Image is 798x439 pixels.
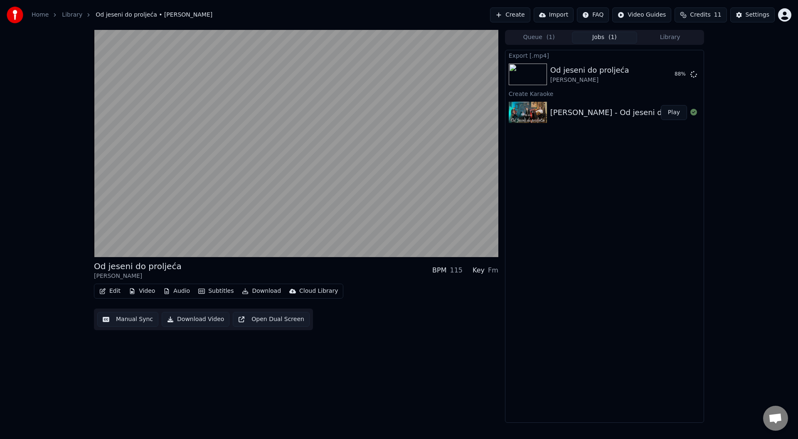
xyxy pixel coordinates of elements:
button: Download [239,285,284,297]
span: Credits [690,11,710,19]
span: ( 1 ) [547,33,555,42]
div: Od jeseni do proljeća [550,64,629,76]
button: Create [490,7,530,22]
button: Manual Sync [97,312,158,327]
div: 115 [450,265,463,275]
button: Video [126,285,158,297]
div: Key [473,265,485,275]
div: BPM [432,265,446,275]
button: Audio [160,285,193,297]
button: Open Dual Screen [233,312,310,327]
a: Home [32,11,49,19]
img: youka [7,7,23,23]
div: Create Karaoke [505,88,704,98]
button: Download Video [162,312,229,327]
div: Fm [488,265,498,275]
a: Open chat [763,406,788,431]
button: Video Guides [612,7,671,22]
button: Credits11 [675,7,727,22]
button: Queue [506,32,572,44]
div: [PERSON_NAME] [550,76,629,84]
div: Cloud Library [299,287,338,295]
div: Od jeseni do proljeća [94,260,182,272]
div: [PERSON_NAME] [94,272,182,280]
button: Play [661,105,687,120]
a: Library [62,11,82,19]
button: FAQ [577,7,609,22]
span: 11 [714,11,722,19]
button: Edit [96,285,124,297]
nav: breadcrumb [32,11,212,19]
button: Import [534,7,574,22]
button: Jobs [572,32,638,44]
div: Settings [746,11,769,19]
button: Settings [730,7,775,22]
button: Library [637,32,703,44]
div: Export [.mp4] [505,50,704,60]
span: Od jeseni do proljeća • [PERSON_NAME] [96,11,212,19]
div: 88 % [675,71,687,78]
button: Subtitles [195,285,237,297]
span: ( 1 ) [608,33,617,42]
div: [PERSON_NAME] - Od jeseni do proljeća [550,107,699,118]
